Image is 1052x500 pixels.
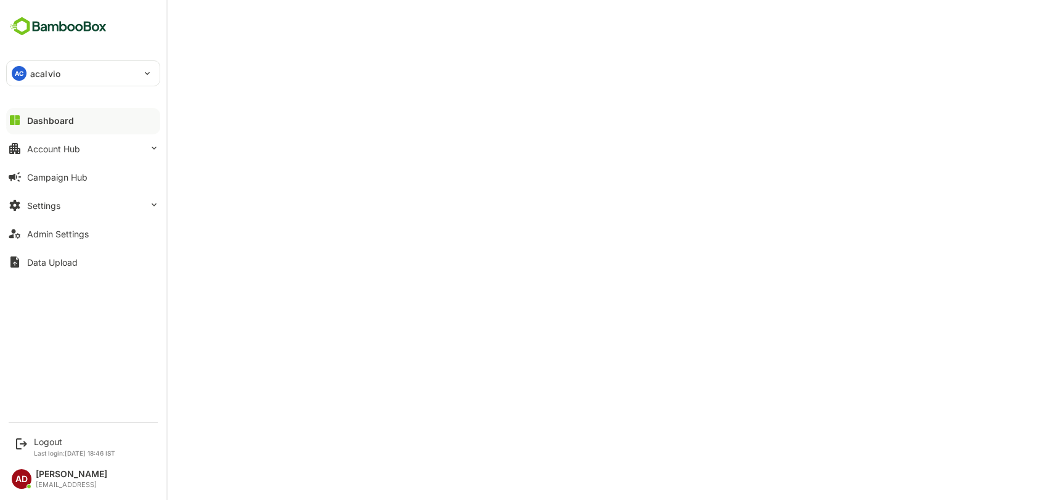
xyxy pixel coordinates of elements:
div: [EMAIL_ADDRESS] [36,481,107,489]
div: Account Hub [27,144,80,154]
div: Settings [27,200,60,211]
button: Data Upload [6,250,160,274]
button: Admin Settings [6,221,160,246]
button: Account Hub [6,136,160,161]
button: Campaign Hub [6,165,160,189]
p: acalvio [30,67,60,80]
button: Dashboard [6,108,160,133]
div: Campaign Hub [27,172,88,182]
div: Logout [34,436,115,447]
div: ACacalvio [7,61,160,86]
div: [PERSON_NAME] [36,469,107,480]
img: BambooboxFullLogoMark.5f36c76dfaba33ec1ec1367b70bb1252.svg [6,15,110,38]
div: Data Upload [27,257,78,268]
div: AC [12,66,27,81]
div: Dashboard [27,115,74,126]
div: AD [12,469,31,489]
p: Last login: [DATE] 18:46 IST [34,449,115,457]
button: Settings [6,193,160,218]
div: Admin Settings [27,229,89,239]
